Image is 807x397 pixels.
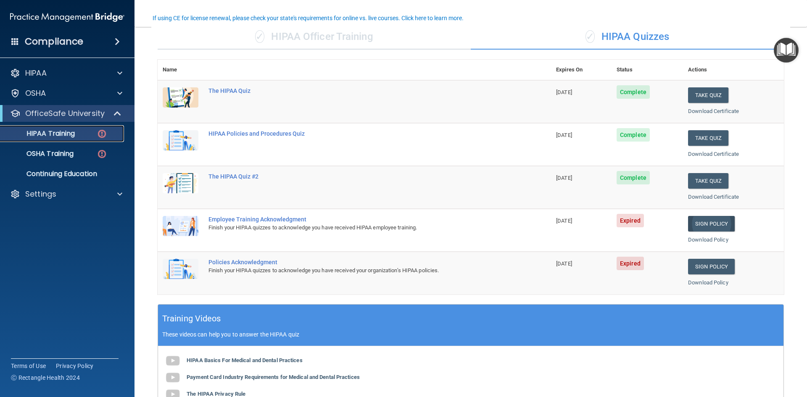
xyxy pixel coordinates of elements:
img: PMB logo [10,9,124,26]
span: [DATE] [556,89,572,95]
div: HIPAA Officer Training [158,24,471,50]
div: The HIPAA Quiz #2 [208,173,509,180]
iframe: Drift Widget Chat Controller [765,339,797,371]
div: Policies Acknowledgment [208,259,509,266]
b: Payment Card Industry Requirements for Medical and Dental Practices [187,374,360,380]
span: [DATE] [556,260,572,267]
a: Terms of Use [11,362,46,370]
a: Download Certificate [688,151,739,157]
a: OSHA [10,88,122,98]
a: Download Certificate [688,194,739,200]
span: Complete [617,85,650,99]
h4: Compliance [25,36,83,47]
span: [DATE] [556,132,572,138]
img: danger-circle.6113f641.png [97,129,107,139]
h5: Training Videos [162,311,221,326]
th: Name [158,60,203,80]
a: OfficeSafe University [10,108,122,118]
img: gray_youtube_icon.38fcd6cc.png [164,369,181,386]
img: danger-circle.6113f641.png [97,149,107,159]
span: Complete [617,128,650,142]
a: Privacy Policy [56,362,94,370]
span: Expired [617,257,644,270]
p: Settings [25,189,56,199]
b: HIPAA Basics For Medical and Dental Practices [187,357,303,363]
a: Download Certificate [688,108,739,114]
span: Complete [617,171,650,184]
div: If using CE for license renewal, please check your state's requirements for online vs. live cours... [153,15,464,21]
span: Expired [617,214,644,227]
div: HIPAA Quizzes [471,24,784,50]
div: HIPAA Policies and Procedures Quiz [208,130,509,137]
p: HIPAA [25,68,47,78]
div: The HIPAA Quiz [208,87,509,94]
th: Status [612,60,683,80]
button: Take Quiz [688,130,728,146]
a: Download Policy [688,237,728,243]
a: Download Policy [688,279,728,286]
button: Take Quiz [688,87,728,103]
b: The HIPAA Privacy Rule [187,391,245,397]
a: Sign Policy [688,259,735,274]
span: Ⓒ Rectangle Health 2024 [11,373,80,382]
button: Open Resource Center [774,38,799,63]
span: ✓ [255,30,264,43]
div: Finish your HIPAA quizzes to acknowledge you have received HIPAA employee training. [208,223,509,233]
th: Expires On [551,60,612,80]
p: OSHA [25,88,46,98]
span: [DATE] [556,218,572,224]
p: OfficeSafe University [25,108,105,118]
button: If using CE for license renewal, please check your state's requirements for online vs. live cours... [151,14,465,22]
span: [DATE] [556,175,572,181]
th: Actions [683,60,784,80]
div: Finish your HIPAA quizzes to acknowledge you have received your organization’s HIPAA policies. [208,266,509,276]
span: ✓ [585,30,595,43]
p: These videos can help you to answer the HIPAA quiz [162,331,779,338]
p: Continuing Education [5,170,120,178]
a: Sign Policy [688,216,735,231]
a: Settings [10,189,122,199]
p: HIPAA Training [5,129,75,138]
div: Employee Training Acknowledgment [208,216,509,223]
p: OSHA Training [5,150,74,158]
a: HIPAA [10,68,122,78]
img: gray_youtube_icon.38fcd6cc.png [164,352,181,369]
button: Take Quiz [688,173,728,189]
